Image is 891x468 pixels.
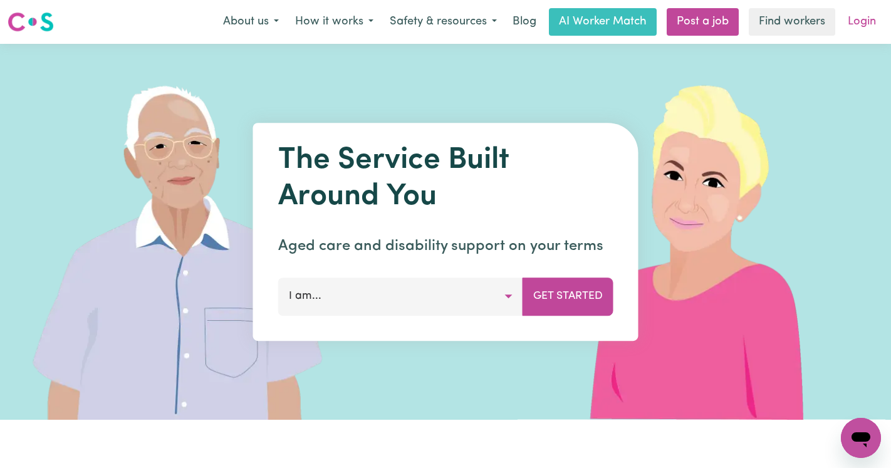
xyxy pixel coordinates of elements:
[841,418,881,458] iframe: Button to launch messaging window
[8,8,54,36] a: Careseekers logo
[667,8,739,36] a: Post a job
[215,9,287,35] button: About us
[287,9,382,35] button: How it works
[523,278,613,315] button: Get Started
[278,143,613,215] h1: The Service Built Around You
[840,8,883,36] a: Login
[278,235,613,257] p: Aged care and disability support on your terms
[749,8,835,36] a: Find workers
[505,8,544,36] a: Blog
[382,9,505,35] button: Safety & resources
[8,11,54,33] img: Careseekers logo
[549,8,657,36] a: AI Worker Match
[278,278,523,315] button: I am...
